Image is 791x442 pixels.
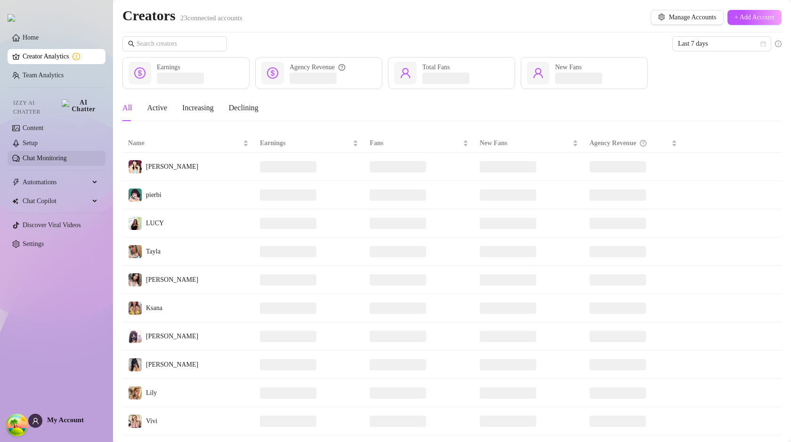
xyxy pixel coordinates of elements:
span: [PERSON_NAME] [146,163,198,170]
a: Setup [23,139,38,147]
img: Chat Copilot [12,198,18,205]
span: Chat Copilot [23,194,89,209]
span: pierbi [146,191,161,198]
span: Lily [146,389,157,396]
img: Tayla [129,245,142,258]
span: user [533,67,544,79]
span: search [128,41,135,47]
span: calendar [760,41,766,47]
th: Name [122,134,254,153]
span: Tayla [146,248,161,255]
img: Ksana [129,302,142,315]
span: Total Fans [422,64,450,71]
img: pierbi [129,188,142,202]
span: user [400,67,411,79]
span: thunderbolt [12,179,20,186]
a: Creator Analytics exclamation-circle [23,49,98,64]
div: Agency Revenue [290,62,345,73]
h2: Creators [122,7,242,25]
span: + Add Account [734,14,775,21]
a: Discover Viral Videos [23,221,81,229]
img: Lily [129,386,142,400]
span: info-circle [775,41,782,47]
span: [PERSON_NAME] [146,361,198,368]
button: + Add Account [727,10,782,25]
span: LUCY️‍️ [146,220,164,227]
button: Manage Accounts [651,10,724,25]
span: user [32,417,39,425]
button: Open Tanstack query devtools [8,416,26,434]
div: Declining [229,102,258,114]
img: Gwen [129,358,142,371]
a: Home [23,34,39,41]
span: Earnings [157,64,180,71]
div: All [122,102,132,114]
input: Search creators [137,39,214,49]
span: 23 connected accounts [180,14,242,22]
img: logo.svg [8,14,15,22]
th: Earnings [254,134,364,153]
span: My Account [47,416,84,424]
span: Automations [23,175,89,190]
span: Last 7 days [678,37,766,51]
a: Content [23,124,43,131]
span: Vivi [146,417,157,425]
a: Team Analytics [23,72,64,79]
img: Vivi [129,415,142,428]
img: Ayumi [129,330,142,343]
th: New Fans [474,134,584,153]
div: Active [147,102,167,114]
a: Chat Monitoring [23,155,67,162]
span: Izzy AI Chatter [13,98,58,116]
span: Fans [370,138,460,148]
span: Earnings [260,138,351,148]
span: question-circle [640,138,646,148]
th: Fans [364,134,474,153]
div: Agency Revenue [589,138,670,148]
span: dollar-circle [134,67,145,79]
div: Increasing [182,102,214,114]
span: question-circle [339,62,345,73]
img: AI Chatter [62,99,98,113]
img: Melissa [129,160,142,173]
span: [PERSON_NAME] [146,333,198,340]
span: Name [128,138,241,148]
img: Jess [129,273,142,286]
span: [PERSON_NAME] [146,276,198,283]
span: Ksana [146,304,162,311]
img: LUCY️‍️ [129,217,142,230]
span: Manage Accounts [669,14,716,21]
span: New Fans [555,64,581,71]
span: dollar-circle [267,67,278,79]
span: setting [658,14,665,20]
a: Settings [23,240,44,247]
span: New Fans [480,138,571,148]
